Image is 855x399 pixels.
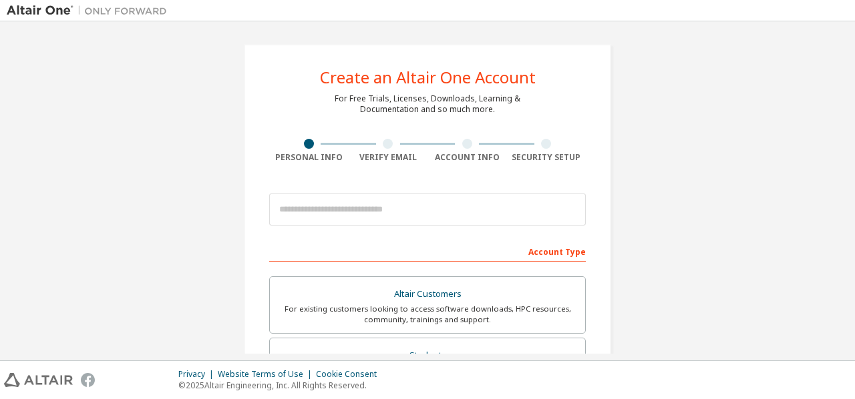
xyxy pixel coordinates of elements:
div: For existing customers looking to access software downloads, HPC resources, community, trainings ... [278,304,577,325]
div: Personal Info [269,152,349,163]
div: For Free Trials, Licenses, Downloads, Learning & Documentation and so much more. [335,93,520,115]
div: Account Info [427,152,507,163]
div: Altair Customers [278,285,577,304]
div: Create an Altair One Account [320,69,536,85]
div: Verify Email [349,152,428,163]
p: © 2025 Altair Engineering, Inc. All Rights Reserved. [178,380,385,391]
img: altair_logo.svg [4,373,73,387]
div: Security Setup [507,152,586,163]
div: Privacy [178,369,218,380]
div: Students [278,346,577,365]
img: facebook.svg [81,373,95,387]
div: Website Terms of Use [218,369,316,380]
div: Account Type [269,240,586,262]
img: Altair One [7,4,174,17]
div: Cookie Consent [316,369,385,380]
